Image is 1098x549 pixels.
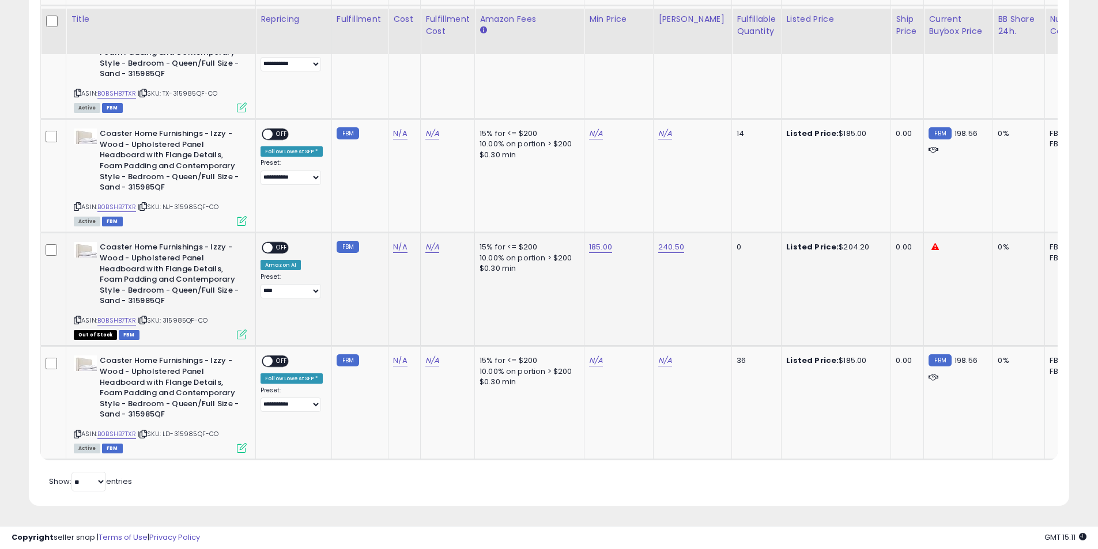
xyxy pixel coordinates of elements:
b: Coaster Home Furnishings - Izzy - Wood - Upholstered Panel Headboard with Flange Details, Foam Pa... [100,242,240,309]
a: B0BSHB7TXR [97,429,136,439]
small: FBM [337,354,359,366]
div: FBM: 4 [1050,366,1088,377]
div: $185.00 [786,355,882,366]
div: ASIN: [74,355,247,452]
div: Cost [393,13,416,25]
a: N/A [393,128,407,139]
span: 2025-09-17 15:11 GMT [1044,532,1086,543]
span: 198.56 [954,355,978,366]
a: B0BSHB7TXR [97,89,136,99]
div: 10.00% on portion > $200 [480,366,575,377]
small: FBM [929,354,951,366]
a: Terms of Use [99,532,148,543]
div: FBA: 0 [1050,128,1088,139]
strong: Copyright [12,532,54,543]
div: Amazon AI [261,260,301,270]
a: N/A [658,355,672,366]
div: Preset: [261,387,323,412]
span: FBM [102,444,123,453]
div: Amazon Fees [480,13,579,25]
span: OFF [273,357,291,366]
div: ASIN: [74,242,247,338]
small: FBM [929,127,951,139]
small: FBM [337,241,359,253]
div: 0.00 [896,242,915,252]
div: Fulfillment [337,13,383,25]
div: Num of Comp. [1050,13,1092,37]
span: All listings currently available for purchase on Amazon [74,103,100,113]
div: Ship Price [896,13,919,37]
div: FBA: 0 [1050,355,1088,366]
div: Current Buybox Price [929,13,988,37]
div: Listed Price [786,13,886,25]
small: FBM [337,127,359,139]
div: FBM: 0 [1050,253,1088,263]
span: All listings currently available for purchase on Amazon [74,217,100,226]
div: Preset: [261,273,323,299]
div: 15% for <= $200 [480,128,575,139]
span: OFF [273,243,291,253]
span: FBM [102,217,123,226]
b: Listed Price: [786,355,839,366]
a: B0BSHB7TXR [97,316,136,325]
b: Coaster Home Furnishings - Izzy - Wood - Upholstered Panel Headboard with Flange Details, Foam Pa... [100,128,240,195]
span: OFF [273,130,291,139]
div: Fulfillment Cost [425,13,470,37]
a: 185.00 [589,241,612,253]
small: Amazon Fees. [480,25,486,36]
span: | SKU: 315985QF-CO [138,316,207,325]
div: FBA: 0 [1050,242,1088,252]
div: 0% [998,128,1036,139]
div: $0.30 min [480,150,575,160]
a: B0BSHB7TXR [97,202,136,212]
div: Fulfillable Quantity [737,13,776,37]
div: $185.00 [786,128,882,139]
span: | SKU: TX-315985QF-CO [138,89,218,98]
div: $204.20 [786,242,882,252]
div: Min Price [589,13,648,25]
div: 0% [998,242,1036,252]
div: Title [71,13,251,25]
div: FBM: 4 [1050,139,1088,149]
span: Show: entries [49,476,132,487]
a: 240.50 [658,241,684,253]
a: N/A [425,355,439,366]
a: N/A [393,355,407,366]
span: All listings that are currently out of stock and unavailable for purchase on Amazon [74,330,117,340]
div: seller snap | | [12,532,200,543]
a: N/A [425,128,439,139]
img: 31W8+e3WdML._SL40_.jpg [74,242,97,258]
div: Preset: [261,46,323,71]
a: N/A [393,241,407,253]
span: | SKU: NJ-315985QF-CO [138,202,219,211]
div: ASIN: [74,128,247,225]
div: 10.00% on portion > $200 [480,139,575,149]
b: Listed Price: [786,241,839,252]
div: 10.00% on portion > $200 [480,253,575,263]
div: [PERSON_NAME] [658,13,727,25]
span: 198.56 [954,128,978,139]
span: FBM [119,330,139,340]
div: $0.30 min [480,377,575,387]
div: 0 [737,242,772,252]
div: $0.30 min [480,263,575,274]
div: Follow Lowest SFP * [261,373,323,384]
a: N/A [425,241,439,253]
span: | SKU: LD-315985QF-CO [138,429,219,438]
b: Coaster Home Furnishings - Izzy - Wood - Upholstered Panel Headboard with Flange Details, Foam Pa... [100,355,240,422]
a: N/A [589,128,603,139]
img: 31W8+e3WdML._SL40_.jpg [74,355,97,371]
div: 0.00 [896,128,915,139]
div: Preset: [261,159,323,185]
span: All listings currently available for purchase on Amazon [74,444,100,453]
div: Repricing [261,13,327,25]
div: 15% for <= $200 [480,242,575,252]
div: BB Share 24h. [998,13,1040,37]
img: 31W8+e3WdML._SL40_.jpg [74,128,97,144]
div: ASIN: [74,15,247,111]
div: Follow Lowest SFP * [261,146,323,157]
a: Privacy Policy [149,532,200,543]
span: FBM [102,103,123,113]
div: 14 [737,128,772,139]
div: 15% for <= $200 [480,355,575,366]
